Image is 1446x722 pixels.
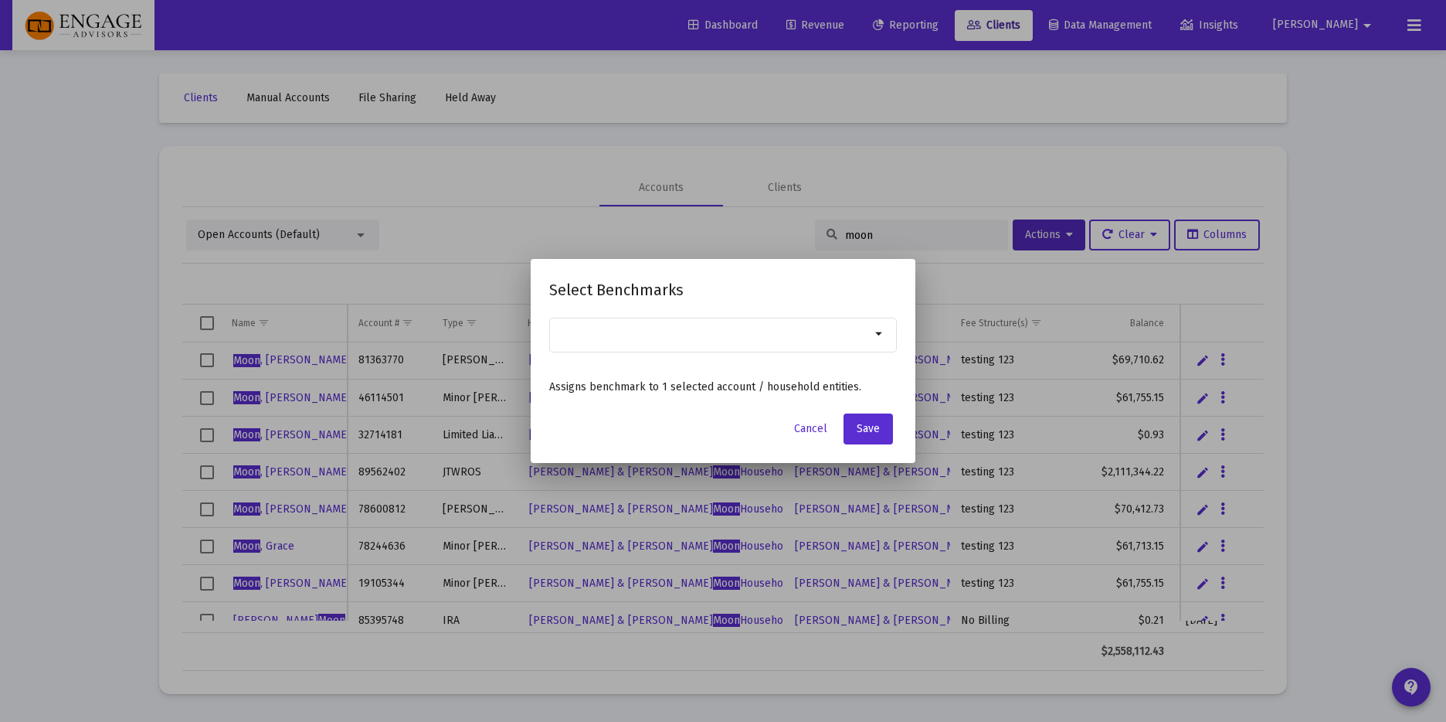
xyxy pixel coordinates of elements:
[871,325,889,343] mat-icon: arrow_drop_down
[558,325,871,343] mat-chip-list: Selection
[782,414,840,444] button: Cancel
[857,422,880,435] span: Save
[549,278,897,302] h2: Select Benchmarks
[794,422,827,435] span: Cancel
[549,380,897,395] p: Assigns benchmark to 1 selected account / household entities.
[843,414,893,444] button: Save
